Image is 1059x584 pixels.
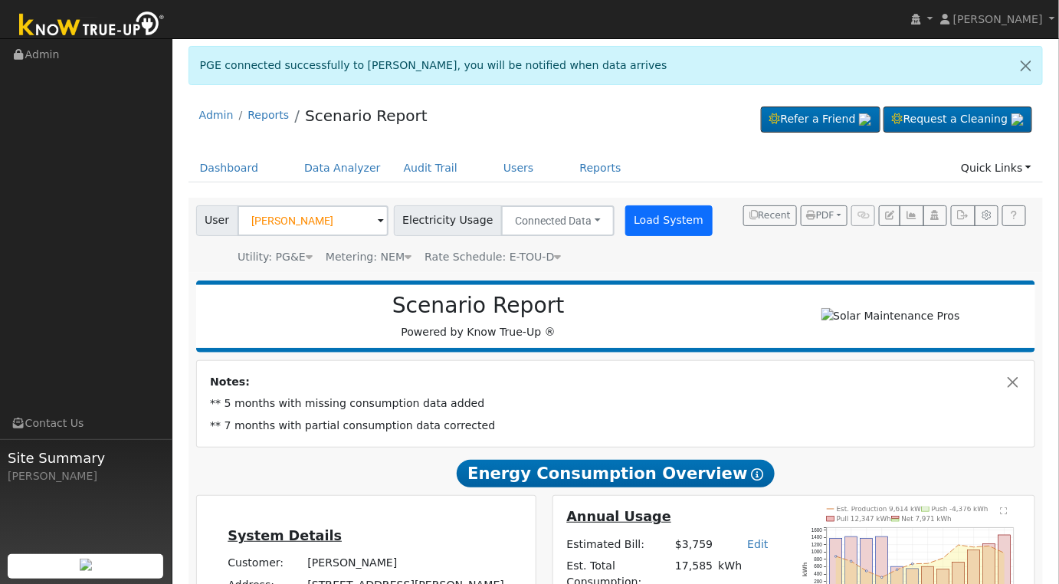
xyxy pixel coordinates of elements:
text: 400 [814,571,822,576]
a: Refer a Friend [761,107,880,133]
a: Audit Trail [392,154,469,182]
a: Help Link [1002,205,1026,227]
button: Close [1005,374,1021,390]
a: Data Analyzer [293,154,392,182]
circle: onclick="" [866,570,868,573]
strong: Notes: [210,376,250,388]
img: Solar Maintenance Pros [821,308,960,324]
td: ** 5 months with missing consumption data added [208,393,1025,415]
text: 1400 [811,534,823,540]
circle: onclick="" [943,557,945,559]
a: Dashboard [189,154,270,182]
a: Reports [248,109,289,121]
button: Load System [625,205,713,236]
a: Users [492,154,546,182]
img: retrieve [80,559,92,571]
text: 600 [814,564,822,569]
img: retrieve [1011,113,1024,126]
div: PGE connected successfully to [PERSON_NAME], you will be notified when data arrives [189,46,1044,85]
a: Request a Cleaning [884,107,1032,133]
circle: onclick="" [835,556,838,558]
span: PDF [807,210,834,221]
td: [PERSON_NAME] [305,553,507,574]
span: User [196,205,238,236]
u: Annual Usage [567,509,671,524]
text:  [1001,507,1008,515]
input: Select a User [238,205,389,236]
a: Close [1010,47,1042,84]
text: 1600 [811,527,823,533]
i: Show Help [752,468,764,481]
u: System Details [228,528,342,543]
circle: onclick="" [851,560,853,563]
circle: onclick="" [912,563,914,566]
td: Customer: [225,553,305,574]
circle: onclick="" [958,544,960,546]
span: Electricity Usage [394,205,502,236]
h2: Scenario Report [211,293,745,319]
circle: onclick="" [973,546,975,549]
button: Export Interval Data [951,205,975,227]
td: Estimated Bill: [564,533,673,555]
a: Edit [747,538,768,550]
div: Utility: PG&E [238,249,313,265]
button: Multi-Series Graph [900,205,923,227]
img: retrieve [859,113,871,126]
text: 1000 [811,550,823,555]
text: 800 [814,556,822,562]
circle: onclick="" [927,563,929,565]
circle: onclick="" [1004,553,1006,555]
span: Alias: None [425,251,561,263]
button: Login As [923,205,947,227]
span: Energy Consumption Overview [457,460,774,487]
span: Site Summary [8,448,164,468]
td: ** 7 months with partial consumption data corrected [208,415,1025,436]
text: Net 7,971 kWh [902,515,952,523]
text: 1200 [811,542,823,547]
div: Powered by Know True-Up ® [204,293,753,340]
button: Edit User [879,205,900,227]
a: Admin [199,109,234,121]
img: Know True-Up [11,8,172,43]
a: Reports [569,154,633,182]
button: Recent [743,205,797,227]
text: Push -4,376 kWh [932,505,989,513]
text: 200 [814,579,822,584]
a: Quick Links [949,154,1043,182]
circle: onclick="" [989,545,991,547]
td: $3,759 [673,533,716,555]
button: PDF [801,205,848,227]
a: Scenario Report [305,107,428,125]
button: Connected Data [501,205,615,236]
span: [PERSON_NAME] [953,13,1043,25]
button: Settings [975,205,998,227]
circle: onclick="" [897,569,899,571]
circle: onclick="" [881,576,884,579]
text: Pull 12,347 kWh [837,515,891,523]
div: [PERSON_NAME] [8,468,164,484]
text: kWh [802,563,808,577]
text: Est. Production 9,614 kWh [837,505,926,513]
div: Metering: NEM [326,249,411,265]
